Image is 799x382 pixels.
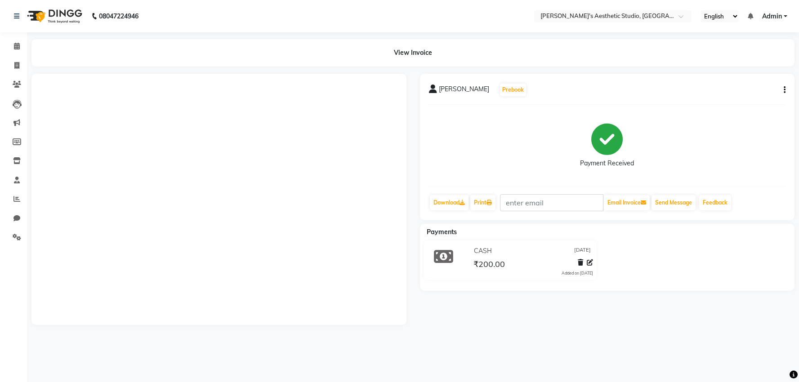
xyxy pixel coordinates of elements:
[580,159,634,168] div: Payment Received
[562,270,593,276] div: Added on [DATE]
[699,195,731,210] a: Feedback
[470,195,495,210] a: Print
[574,246,591,256] span: [DATE]
[99,4,138,29] b: 08047224946
[31,39,795,67] div: View Invoice
[427,228,457,236] span: Payments
[439,84,489,97] span: [PERSON_NAME]
[652,195,696,210] button: Send Message
[23,4,85,29] img: logo
[604,195,650,210] button: Email Invoice
[430,195,469,210] a: Download
[474,246,492,256] span: CASH
[500,84,526,96] button: Prebook
[762,12,782,21] span: Admin
[500,194,603,211] input: enter email
[473,259,505,271] span: ₹200.00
